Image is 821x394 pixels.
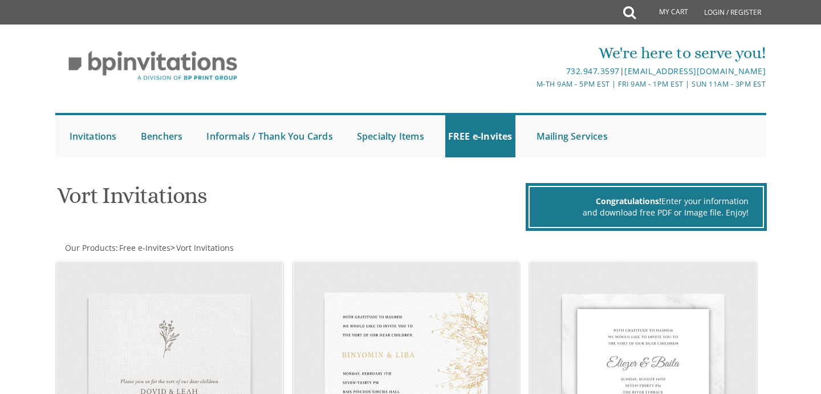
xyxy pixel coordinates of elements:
[354,115,427,157] a: Specialty Items
[544,196,749,207] div: Enter your information
[292,78,766,90] div: M-Th 9am - 5pm EST | Fri 9am - 1pm EST | Sun 11am - 3pm EST
[534,115,611,157] a: Mailing Services
[176,242,234,253] span: Vort Invitations
[57,183,522,217] h1: Vort Invitations
[204,115,335,157] a: Informals / Thank You Cards
[635,1,696,24] a: My Cart
[55,242,411,254] div: :
[566,66,620,76] a: 732.947.3597
[64,242,116,253] a: Our Products
[55,42,251,90] img: BP Invitation Loft
[175,242,234,253] a: Vort Invitations
[119,242,170,253] span: Free e-Invites
[138,115,186,157] a: Benchers
[292,42,766,64] div: We're here to serve you!
[445,115,515,157] a: FREE e-Invites
[118,242,170,253] a: Free e-Invites
[624,66,766,76] a: [EMAIL_ADDRESS][DOMAIN_NAME]
[170,242,234,253] span: >
[292,64,766,78] div: |
[544,207,749,218] div: and download free PDF or Image file. Enjoy!
[596,196,661,206] span: Congratulations!
[67,115,120,157] a: Invitations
